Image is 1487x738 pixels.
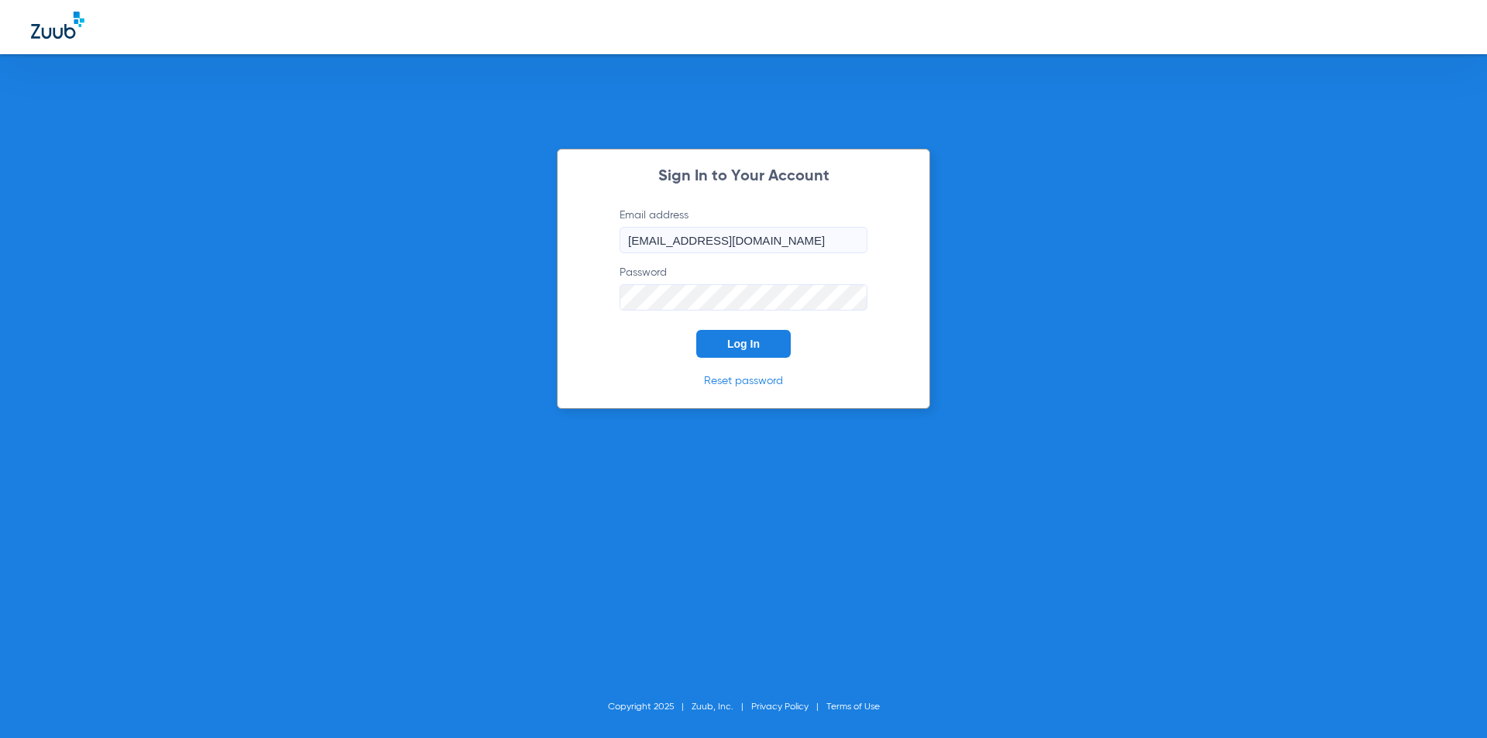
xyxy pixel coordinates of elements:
[826,702,880,712] a: Terms of Use
[727,338,760,350] span: Log In
[692,699,751,715] li: Zuub, Inc.
[751,702,809,712] a: Privacy Policy
[620,208,867,253] label: Email address
[31,12,84,39] img: Zuub Logo
[704,376,783,386] a: Reset password
[696,330,791,358] button: Log In
[620,284,867,311] input: Password
[608,699,692,715] li: Copyright 2025
[620,265,867,311] label: Password
[620,227,867,253] input: Email address
[596,169,891,184] h2: Sign In to Your Account
[1410,664,1487,738] iframe: Chat Widget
